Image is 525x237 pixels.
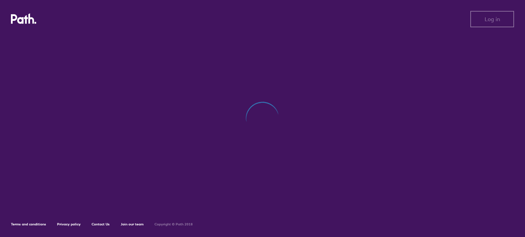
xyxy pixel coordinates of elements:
[154,222,193,226] h6: Copyright © Path 2018
[121,222,144,226] a: Join our team
[485,16,500,22] span: Log in
[57,222,81,226] a: Privacy policy
[11,222,46,226] a: Terms and conditions
[92,222,110,226] a: Contact Us
[470,11,514,27] button: Log in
